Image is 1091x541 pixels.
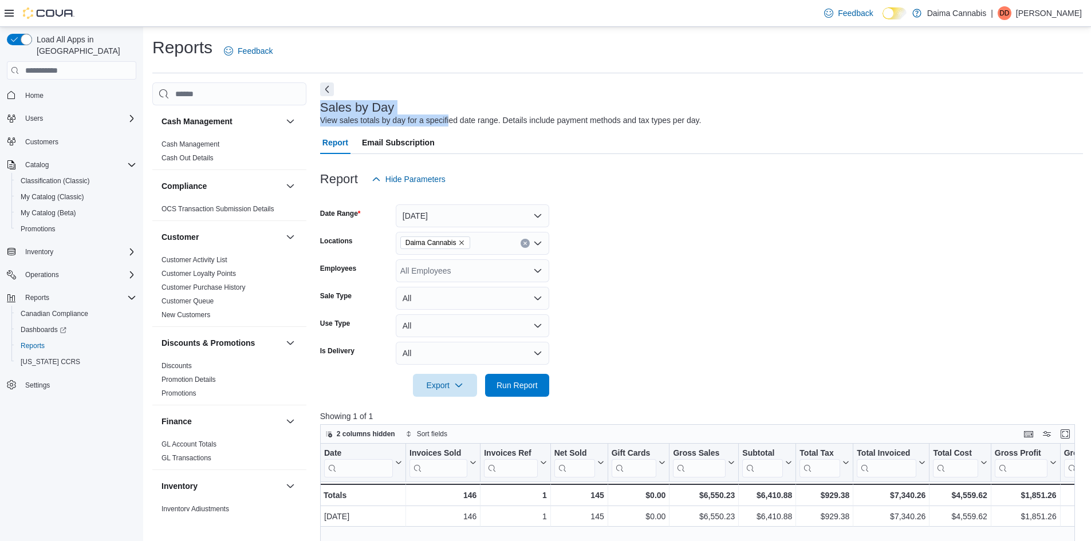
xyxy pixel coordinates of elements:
[1058,427,1072,441] button: Enter fullscreen
[283,179,297,193] button: Compliance
[21,245,58,259] button: Inventory
[673,510,735,523] div: $6,550.23
[2,157,141,173] button: Catalog
[458,239,465,246] button: Remove Daima Cannabis from selection in this group
[152,359,306,405] div: Discounts & Promotions
[162,453,211,463] span: GL Transactions
[25,270,59,279] span: Operations
[401,427,452,441] button: Sort fields
[16,323,71,337] a: Dashboards
[21,357,80,366] span: [US_STATE] CCRS
[324,448,393,477] div: Date
[162,140,219,149] span: Cash Management
[162,180,281,192] button: Compliance
[21,341,45,350] span: Reports
[152,253,306,326] div: Customer
[162,416,281,427] button: Finance
[152,36,212,59] h1: Reports
[484,488,546,502] div: 1
[16,323,136,337] span: Dashboards
[16,222,136,236] span: Promotions
[320,209,361,218] label: Date Range
[322,131,348,154] span: Report
[11,189,141,205] button: My Catalog (Classic)
[995,510,1057,523] div: $1,851.26
[857,448,925,477] button: Total Invoiced
[162,310,210,319] span: New Customers
[16,174,136,188] span: Classification (Classic)
[320,114,702,127] div: View sales totals by day for a specified date range. Details include payment methods and tax type...
[324,448,402,477] button: Date
[21,192,84,202] span: My Catalog (Classic)
[554,448,604,477] button: Net Sold
[162,256,227,264] a: Customer Activity List
[7,82,136,423] nav: Complex example
[162,375,216,384] span: Promotion Details
[742,448,792,477] button: Subtotal
[11,221,141,237] button: Promotions
[413,374,477,397] button: Export
[162,153,214,163] span: Cash Out Details
[991,6,993,20] p: |
[21,135,63,149] a: Customers
[857,448,916,459] div: Total Invoiced
[611,448,656,459] div: Gift Cards
[11,338,141,354] button: Reports
[2,290,141,306] button: Reports
[162,270,236,278] a: Customer Loyalty Points
[497,380,538,391] span: Run Report
[673,448,726,459] div: Gross Sales
[799,448,849,477] button: Total Tax
[857,510,925,523] div: $7,340.26
[162,231,281,243] button: Customer
[162,504,229,514] span: Inventory Adjustments
[409,448,476,477] button: Invoices Sold
[337,429,395,439] span: 2 columns hidden
[16,339,49,353] a: Reports
[396,204,549,227] button: [DATE]
[162,440,216,449] span: GL Account Totals
[283,414,297,428] button: Finance
[883,7,907,19] input: Dark Mode
[162,297,214,306] span: Customer Queue
[999,6,1009,20] span: DD
[2,86,141,103] button: Home
[162,154,214,162] a: Cash Out Details
[320,172,358,186] h3: Report
[321,427,400,441] button: 2 columns hidden
[409,510,476,523] div: 146
[25,114,43,123] span: Users
[21,158,53,172] button: Catalog
[25,137,58,147] span: Customers
[16,190,136,204] span: My Catalog (Classic)
[25,293,49,302] span: Reports
[162,140,219,148] a: Cash Management
[16,355,136,369] span: Washington CCRS
[933,510,987,523] div: $4,559.62
[162,362,192,370] a: Discounts
[320,346,355,356] label: Is Delivery
[21,176,90,185] span: Classification (Classic)
[21,325,66,334] span: Dashboards
[857,488,925,502] div: $7,340.26
[417,429,447,439] span: Sort fields
[162,440,216,448] a: GL Account Totals
[799,448,840,477] div: Total Tax
[995,488,1057,502] div: $1,851.26
[554,488,604,502] div: 145
[799,448,840,459] div: Total Tax
[820,2,877,25] a: Feedback
[162,454,211,462] a: GL Transactions
[32,34,136,57] span: Load All Apps in [GEOGRAPHIC_DATA]
[995,448,1047,459] div: Gross Profit
[162,389,196,398] span: Promotions
[21,158,136,172] span: Catalog
[219,40,277,62] a: Feedback
[554,448,594,459] div: Net Sold
[16,355,85,369] a: [US_STATE] CCRS
[409,448,467,477] div: Invoices Sold
[367,168,450,191] button: Hide Parameters
[2,244,141,260] button: Inventory
[162,116,233,127] h3: Cash Management
[152,137,306,169] div: Cash Management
